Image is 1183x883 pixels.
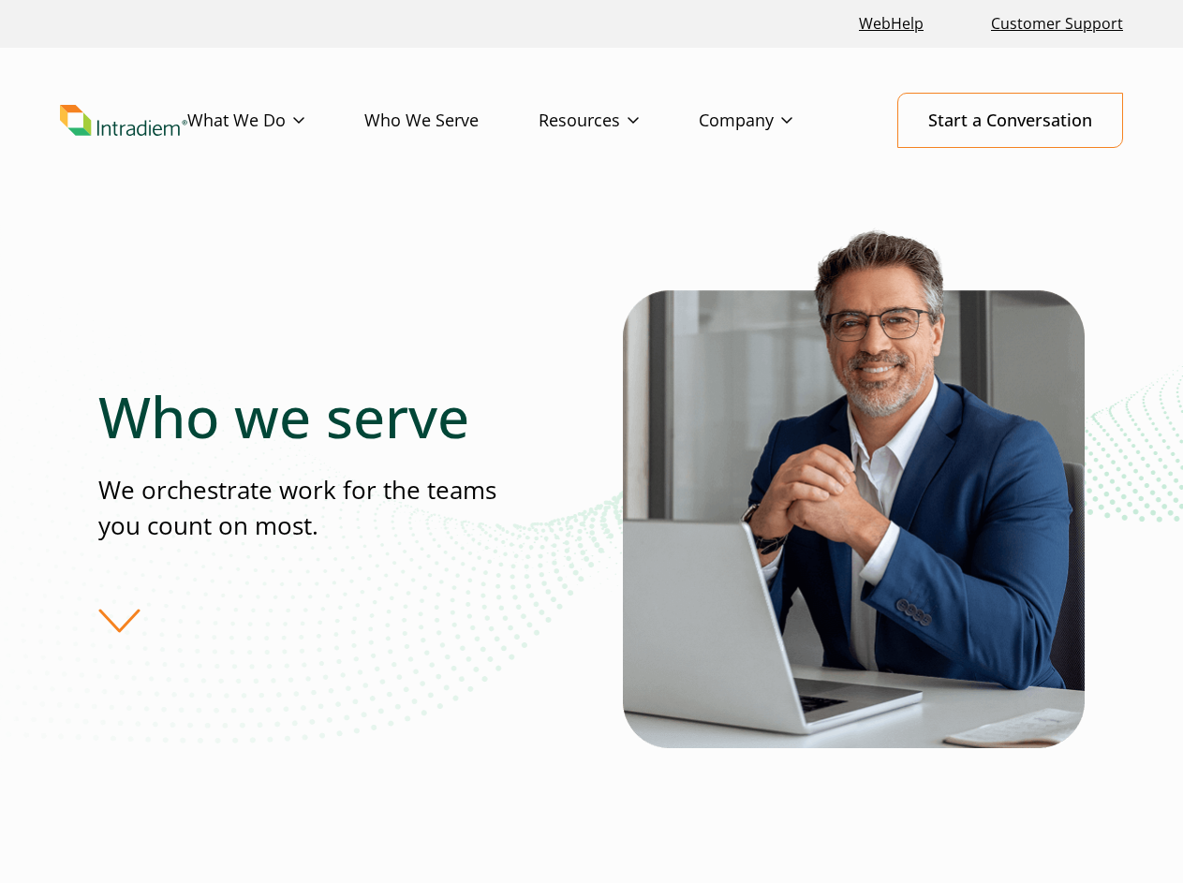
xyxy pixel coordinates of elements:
[60,105,187,136] a: Link to homepage of Intradiem
[187,94,364,148] a: What We Do
[60,105,187,136] img: Intradiem
[98,383,508,450] h1: Who we serve
[623,223,1085,748] img: Who Intradiem Serves
[699,94,852,148] a: Company
[364,94,539,148] a: Who We Serve
[851,4,931,44] a: Link opens in a new window
[983,4,1131,44] a: Customer Support
[539,94,699,148] a: Resources
[98,473,508,543] p: We orchestrate work for the teams you count on most.
[897,93,1123,148] a: Start a Conversation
